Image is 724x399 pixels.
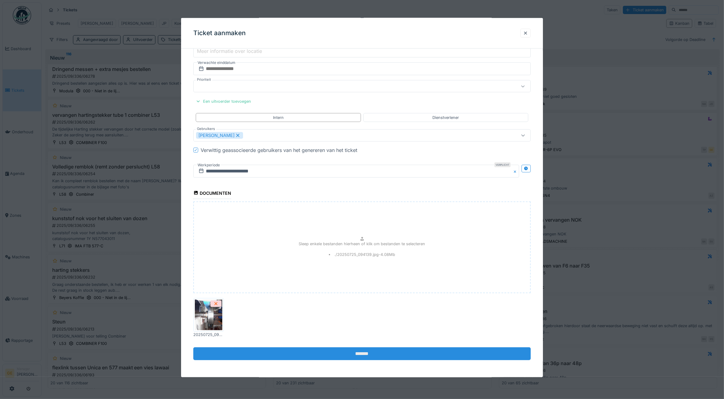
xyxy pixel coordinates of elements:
[273,114,284,120] div: Intern
[196,77,212,82] label: Prioriteit
[193,97,253,105] div: Een uitvoerder toevoegen
[201,146,357,153] div: Verwittig geassocieerde gebruikers van het genereren van het ticket
[494,162,511,167] div: Verplicht
[196,126,216,131] label: Gebruikers
[329,252,395,257] li: ./20250725_094139.jpg - 4.08 Mb
[197,59,236,66] label: Verwachte einddatum
[299,241,425,247] p: Sleep enkele bestanden hierheen of klik om bestanden te selecteren
[196,132,243,139] div: [PERSON_NAME]
[197,161,220,168] label: Werkperiode
[195,300,222,330] img: bls5wpkb9sax7uujrtttfmzufdtj
[193,29,246,37] h3: Ticket aanmaken
[193,188,231,199] div: Documenten
[196,47,263,54] label: Meer informatie over locatie
[432,114,459,120] div: Dienstverlener
[512,164,519,177] button: Close
[193,332,224,338] div: 20250725_094139.jpg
